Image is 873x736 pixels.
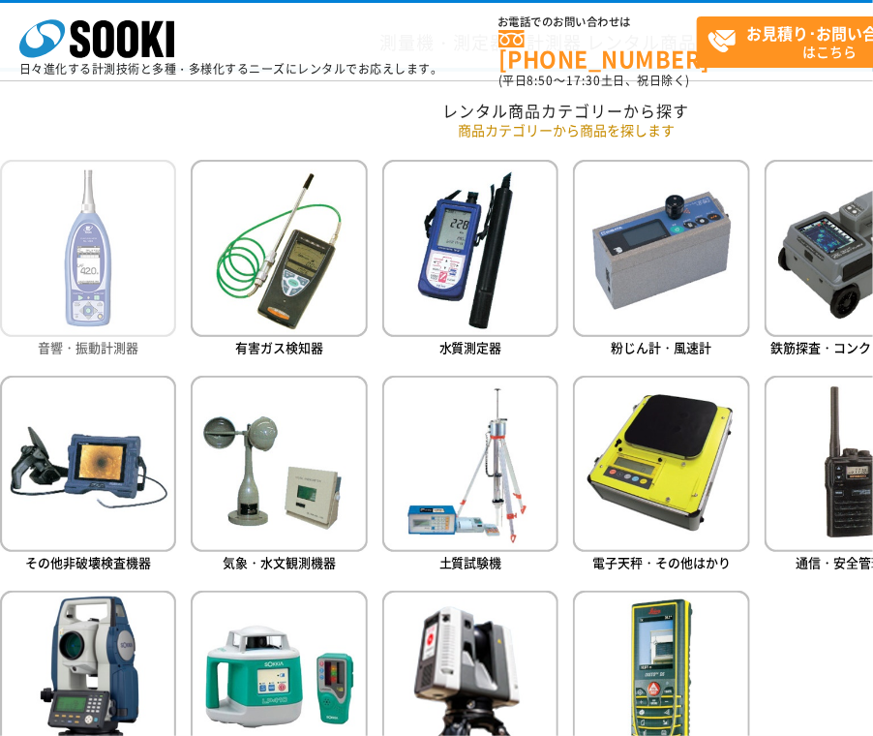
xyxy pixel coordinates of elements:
[566,72,601,89] span: 17:30
[382,376,558,576] a: 土質試験機
[191,376,367,576] a: 気象・水文観測機器
[573,160,749,360] a: 粉じん計・風速計
[223,553,336,571] span: 気象・水文観測機器
[498,30,697,70] a: [PHONE_NUMBER]
[573,376,749,552] img: 電子天秤・その他はかり
[191,160,367,360] a: 有害ガス検知器
[573,376,749,576] a: 電子天秤・その他はかり
[527,72,555,89] span: 8:50
[439,338,502,356] span: 水質測定器
[191,160,367,336] img: 有害ガス検知器
[382,160,558,360] a: 水質測定器
[191,376,367,552] img: 気象・水文観測機器
[498,72,690,89] span: (平日 ～ 土日、祝日除く)
[382,376,558,552] img: 土質試験機
[38,338,138,356] span: 音響・振動計測器
[439,553,502,571] span: 土質試験機
[382,160,558,336] img: 水質測定器
[573,160,749,336] img: 粉じん計・風速計
[612,338,712,356] span: 粉じん計・風速計
[235,338,323,356] span: 有害ガス検知器
[25,553,151,571] span: その他非破壊検査機器
[19,63,443,75] p: 日々進化する計測技術と多種・多様化するニーズにレンタルでお応えします。
[592,553,731,571] span: 電子天秤・その他はかり
[498,16,697,28] span: お電話でのお問い合わせは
